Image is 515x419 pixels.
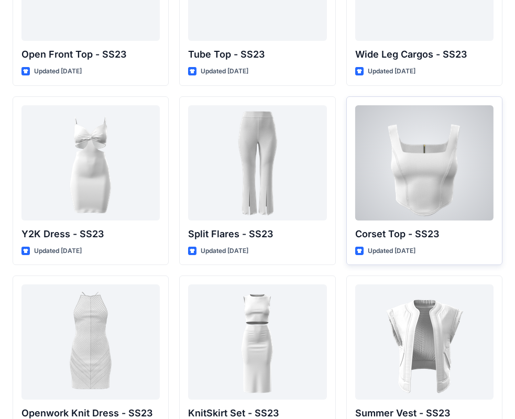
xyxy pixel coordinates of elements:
[201,66,248,77] p: Updated [DATE]
[34,66,82,77] p: Updated [DATE]
[355,47,494,62] p: Wide Leg Cargos - SS23
[368,66,415,77] p: Updated [DATE]
[21,47,160,62] p: Open Front Top - SS23
[355,227,494,241] p: Corset Top - SS23
[188,284,326,400] a: KnitSkirt Set - SS23
[188,227,326,241] p: Split Flares - SS23
[21,105,160,220] a: Y2K Dress - SS23
[355,105,494,220] a: Corset Top - SS23
[188,47,326,62] p: Tube Top - SS23
[21,284,160,400] a: Openwork Knit Dress - SS23
[355,284,494,400] a: Summer Vest - SS23
[34,246,82,257] p: Updated [DATE]
[368,246,415,257] p: Updated [DATE]
[201,246,248,257] p: Updated [DATE]
[21,227,160,241] p: Y2K Dress - SS23
[188,105,326,220] a: Split Flares - SS23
